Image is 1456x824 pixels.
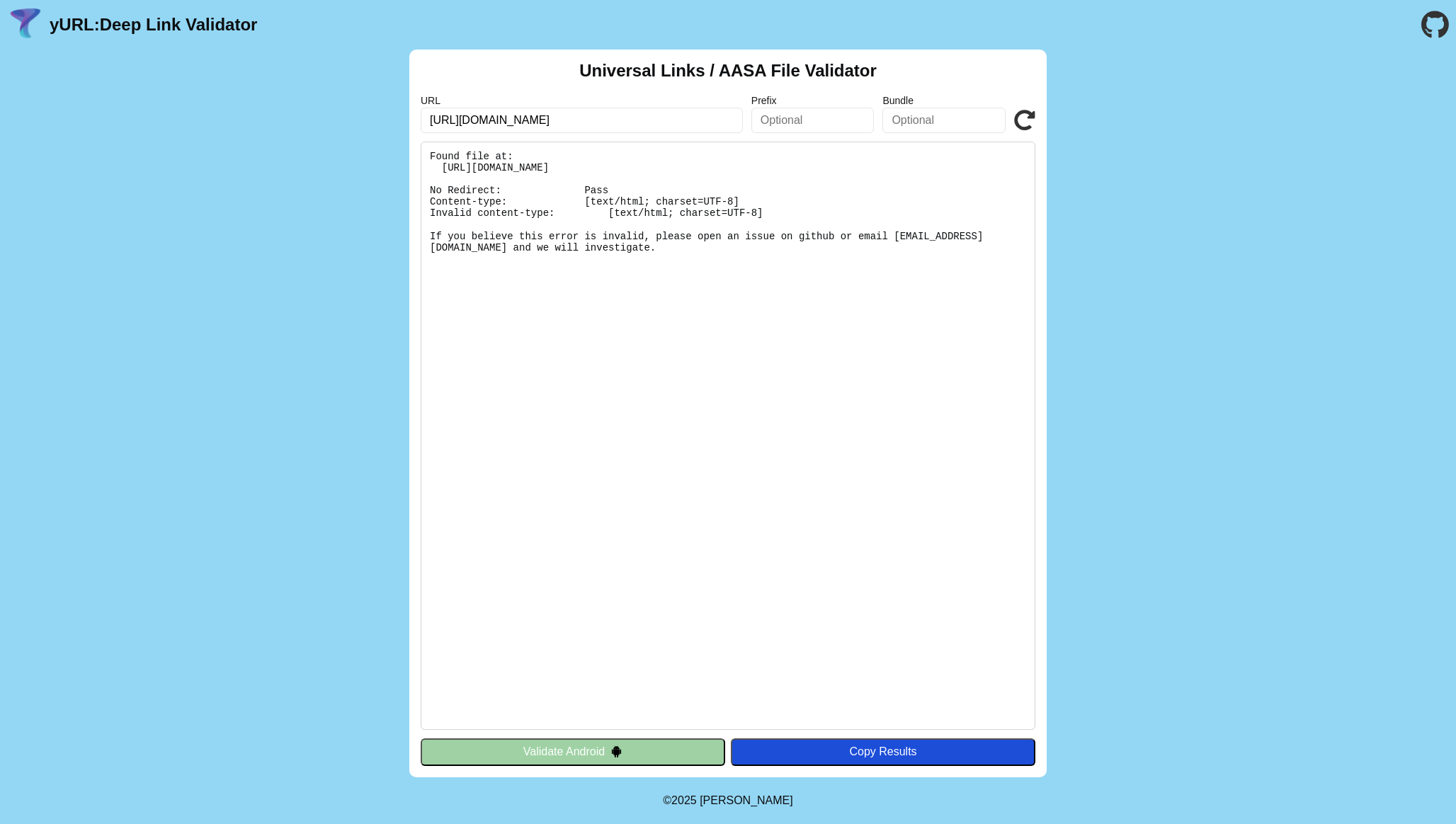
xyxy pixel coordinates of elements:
footer: © [663,777,792,824]
div: Copy Results [738,745,1028,758]
button: Copy Results [731,738,1035,765]
input: Optional [882,108,1006,133]
a: Michael Ibragimchayev's Personal Site [700,794,793,806]
label: URL [421,95,743,106]
h2: Universal Links / AASA File Validator [579,61,877,81]
label: Bundle [882,95,1006,106]
img: yURL Logo [7,6,44,43]
span: 2025 [671,794,697,806]
pre: Found file at: [URL][DOMAIN_NAME] No Redirect: Pass Content-type: [text/html; charset=UTF-8] Inva... [421,142,1035,730]
label: Prefix [751,95,875,106]
img: droidIcon.svg [610,745,622,757]
a: yURL:Deep Link Validator [50,15,257,35]
input: Optional [751,108,875,133]
button: Validate Android [421,738,725,765]
input: Required [421,108,743,133]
